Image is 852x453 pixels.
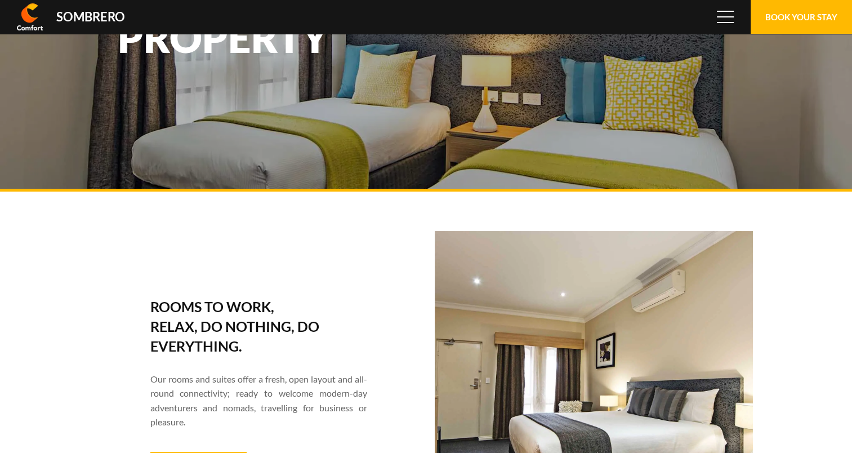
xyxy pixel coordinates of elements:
h2: Rooms to work, relax, do nothing, do everything. [150,297,324,356]
div: Sombrero [56,11,125,23]
h1: Property [118,17,427,57]
span: Menu [717,11,734,23]
p: Our rooms and suites offer a fresh, open layout and all-round connectivity; ready to welcome mode... [150,372,367,429]
img: Comfort Inn & Suites Sombrero [17,3,43,30]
